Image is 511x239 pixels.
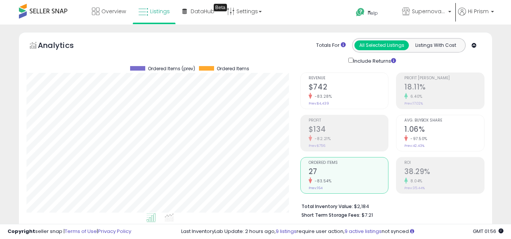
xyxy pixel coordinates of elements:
[217,66,249,71] span: Ordered Items
[214,4,227,11] div: Tooltip anchor
[468,8,489,15] span: Hi Prism
[404,143,424,148] small: Prev: 42.43%
[191,8,214,15] span: DataHub
[354,40,409,50] button: All Selected Listings
[309,143,325,148] small: Prev: $756
[65,228,97,235] a: Terms of Use
[408,94,422,99] small: 6.40%
[312,136,331,142] small: -82.21%
[150,8,170,15] span: Listings
[309,186,323,190] small: Prev: 164
[301,201,479,210] li: $2,184
[309,119,388,123] span: Profit
[343,56,405,65] div: Include Returns
[404,76,484,80] span: Profit [PERSON_NAME]
[309,161,388,165] span: Ordered Items
[350,2,395,25] a: Help
[8,228,131,235] div: seller snap | |
[473,228,503,235] span: 2025-10-7 01:56 GMT
[408,178,422,184] small: 8.04%
[345,228,382,235] a: 9 active listings
[404,186,425,190] small: Prev: 35.44%
[309,83,388,93] h2: $742
[181,228,503,235] div: Last InventoryLab Update: 2 hours ago, require user action, not synced.
[404,167,484,177] h2: 38.29%
[309,167,388,177] h2: 27
[404,125,484,135] h2: 1.06%
[309,101,329,106] small: Prev: $4,439
[356,8,365,17] i: Get Help
[362,211,373,219] span: $7.21
[312,94,332,99] small: -83.28%
[38,40,89,52] h5: Analytics
[458,8,494,25] a: Hi Prism
[309,76,388,80] span: Revenue
[412,8,446,15] span: Supernova Co.
[8,228,35,235] strong: Copyright
[101,8,126,15] span: Overview
[316,42,346,49] div: Totals For
[404,83,484,93] h2: 18.11%
[148,66,195,71] span: Ordered Items (prev)
[404,161,484,165] span: ROI
[368,10,378,16] span: Help
[276,228,297,235] a: 9 listings
[312,178,332,184] small: -83.54%
[301,212,360,218] b: Short Term Storage Fees:
[309,125,388,135] h2: $134
[301,203,353,210] b: Total Inventory Value:
[404,119,484,123] span: Avg. Buybox Share
[408,40,463,50] button: Listings With Cost
[98,228,131,235] a: Privacy Policy
[408,136,427,142] small: -97.50%
[404,101,423,106] small: Prev: 17.02%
